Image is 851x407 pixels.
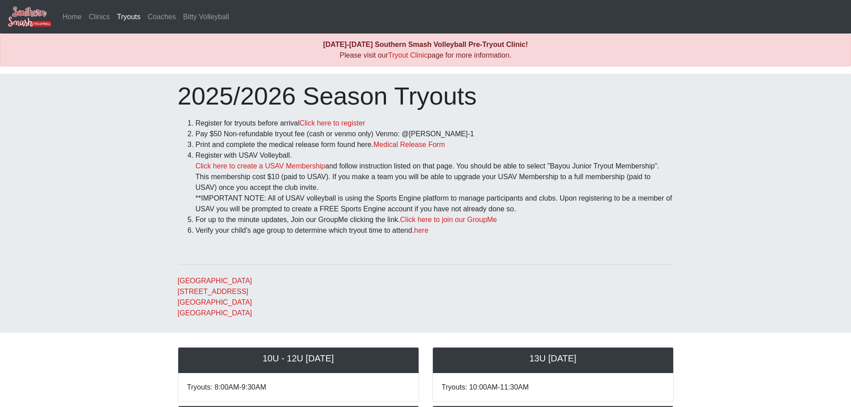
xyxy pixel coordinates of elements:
[442,382,664,393] p: Tryouts: 10:00AM-11:30AM
[180,8,233,26] a: Bitty Volleyball
[113,8,144,26] a: Tryouts
[196,150,674,214] li: Register with USAV Volleyball. and follow instruction listed on that page. You should be able to ...
[144,8,180,26] a: Coaches
[414,227,428,234] a: here
[196,139,674,150] li: Print and complete the medical release form found here.
[400,216,497,223] a: Click here to join our GroupMe
[196,118,674,129] li: Register for tryouts before arrival
[7,6,52,28] img: Southern Smash Volleyball
[299,119,365,127] a: Click here to register
[178,277,252,317] a: [GEOGRAPHIC_DATA][STREET_ADDRESS][GEOGRAPHIC_DATA][GEOGRAPHIC_DATA]
[187,353,410,364] h5: 10U - 12U [DATE]
[442,353,664,364] h5: 13U [DATE]
[59,8,85,26] a: Home
[196,225,674,236] li: Verify your child's age group to determine which tryout time to attend.
[85,8,113,26] a: Clinics
[196,129,674,139] li: Pay $50 Non-refundable tryout fee (cash or venmo only) Venmo: @[PERSON_NAME]-1
[187,382,410,393] p: Tryouts: 8:00AM-9:30AM
[178,81,674,111] h1: 2025/2026 Season Tryouts
[388,51,428,59] a: Tryout Clinic
[196,214,674,225] li: For up to the minute updates, Join our GroupMe clicking the link.
[323,41,528,48] b: [DATE]-[DATE] Southern Smash Volleyball Pre-Tryout Clinic!
[196,162,325,170] a: Click here to create a USAV Membership
[373,141,445,148] a: Medical Release Form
